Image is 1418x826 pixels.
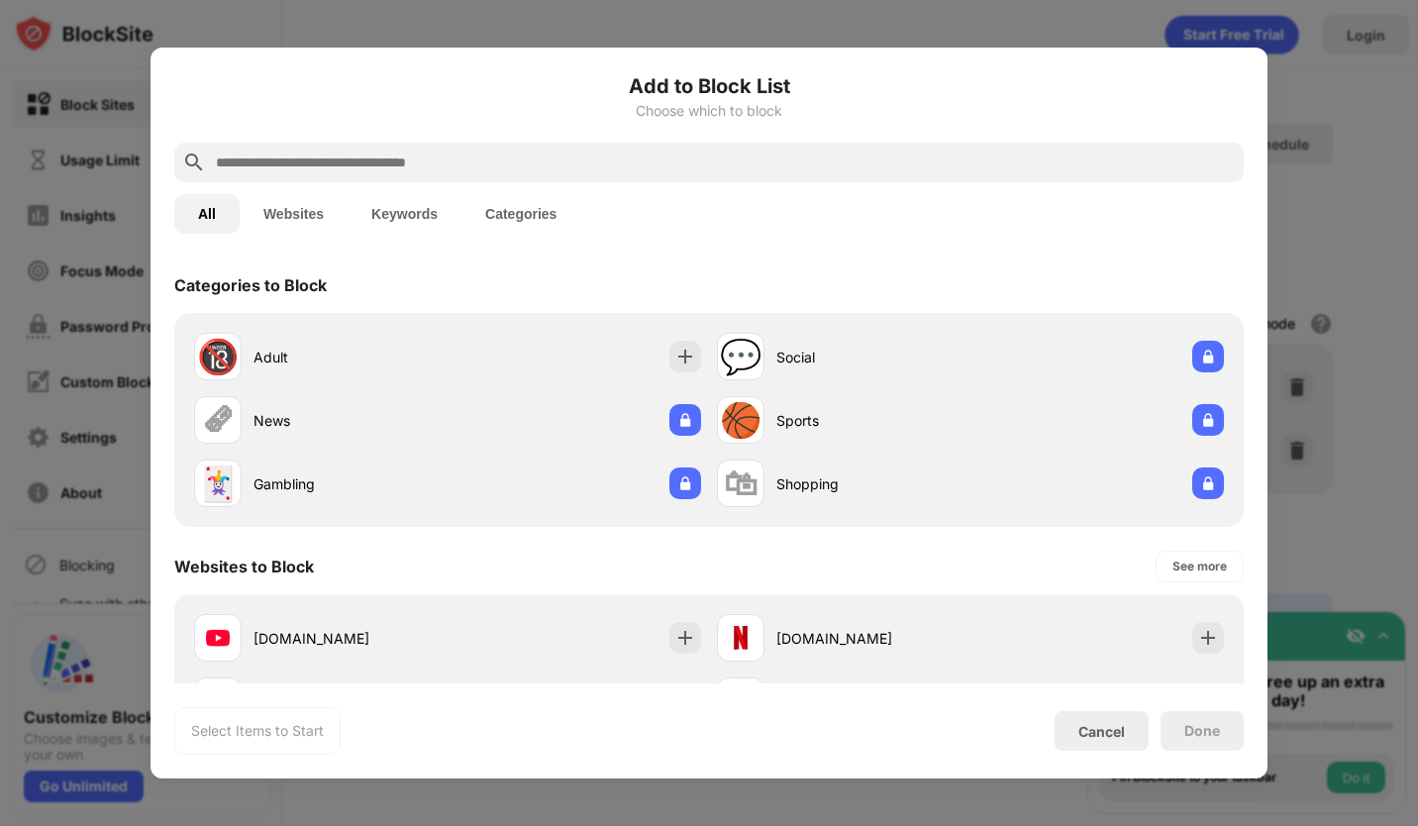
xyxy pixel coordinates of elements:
div: Sports [776,410,970,431]
div: News [253,410,448,431]
div: 🔞 [197,337,239,377]
div: 🛍 [724,464,758,504]
div: Websites to Block [174,557,314,576]
div: 🃏 [197,464,239,504]
div: Choose which to block [174,103,1244,119]
div: 💬 [720,337,761,377]
div: Select Items to Start [191,721,324,741]
div: Cancel [1078,723,1125,740]
div: Done [1184,723,1220,739]
div: Shopping [776,473,970,494]
div: Categories to Block [174,275,327,295]
button: Keywords [348,194,461,234]
div: 🏀 [720,400,761,441]
img: favicons [206,626,230,650]
button: Websites [240,194,348,234]
div: Social [776,347,970,367]
img: search.svg [182,151,206,174]
div: Gambling [253,473,448,494]
div: [DOMAIN_NAME] [253,628,448,649]
img: favicons [729,626,753,650]
h6: Add to Block List [174,71,1244,101]
div: [DOMAIN_NAME] [776,628,970,649]
div: Adult [253,347,448,367]
div: 🗞 [201,400,235,441]
button: All [174,194,240,234]
div: See more [1172,557,1227,576]
button: Categories [461,194,580,234]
